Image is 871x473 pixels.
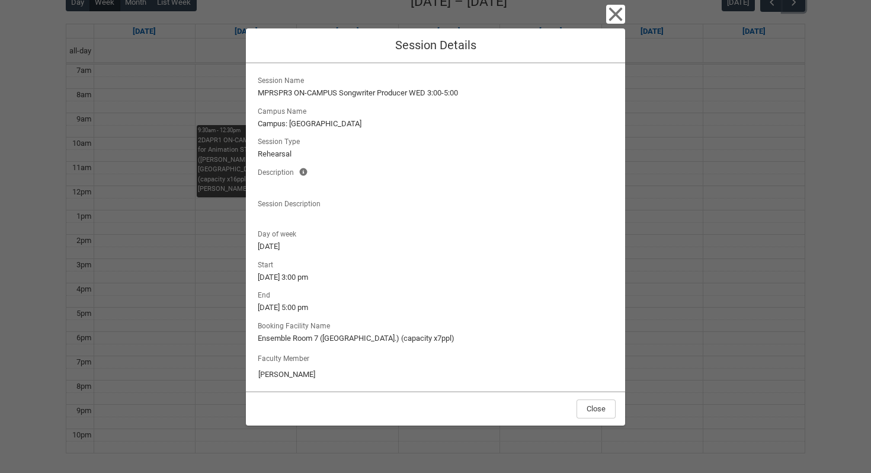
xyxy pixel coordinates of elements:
[258,241,613,253] lightning-formatted-text: [DATE]
[258,134,305,147] span: Session Type
[258,226,301,239] span: Day of week
[606,5,625,24] button: Close
[258,118,613,130] lightning-formatted-text: Campus: [GEOGRAPHIC_DATA]
[258,333,613,344] lightning-formatted-text: Ensemble Room 7 ([GEOGRAPHIC_DATA].) (capacity x7ppl)
[395,38,476,52] span: Session Details
[258,87,613,99] lightning-formatted-text: MPRSPR3 ON-CAMPUS Songwriter Producer WED 3:00-5:00
[258,351,314,364] label: Faculty Member
[258,104,311,117] span: Campus Name
[258,271,613,283] lightning-formatted-text: [DATE] 3:00 pm
[258,287,275,301] span: End
[258,73,309,86] span: Session Name
[258,302,613,314] lightning-formatted-text: [DATE] 5:00 pm
[577,400,616,418] button: Close
[258,148,613,160] lightning-formatted-text: Rehearsal
[258,318,335,331] span: Booking Facility Name
[258,165,299,178] span: Description
[258,196,325,209] span: Session Description
[258,257,278,270] span: Start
